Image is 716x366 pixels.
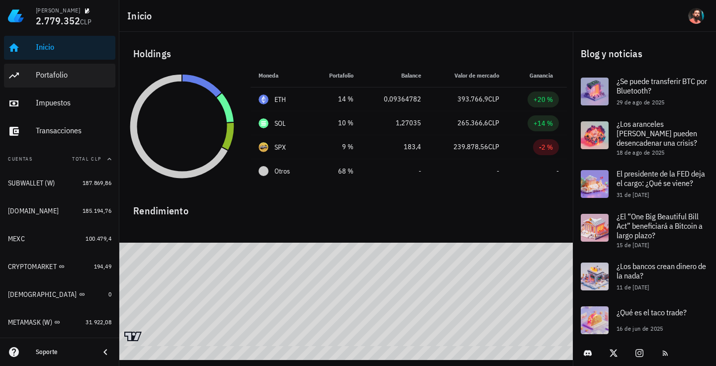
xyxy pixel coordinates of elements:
[36,14,80,27] span: 2.779.352
[8,290,77,299] div: [DEMOGRAPHIC_DATA]
[457,118,488,127] span: 265.366,6
[318,166,354,177] div: 68 %
[369,94,421,104] div: 0,09364782
[125,38,567,70] div: Holdings
[488,142,499,151] span: CLP
[4,227,115,251] a: MEXC 100.479,4
[556,167,559,176] span: -
[8,235,25,243] div: MEXC
[419,167,421,176] span: -
[318,142,354,152] div: 9 %
[617,169,705,188] span: El presidente de la FED deja el cargo: ¿Qué se viene?
[259,142,268,152] div: SPX-icon
[573,255,716,298] a: ¿Los bancos crean dinero de la nada? 11 de [DATE]
[127,8,156,24] h1: Inicio
[36,348,91,356] div: Soporte
[4,91,115,115] a: Impuestos
[573,298,716,342] a: ¿Qué es el taco trade? 16 de jun de 2025
[4,199,115,223] a: [DOMAIN_NAME] 185.194,76
[8,318,52,327] div: METAMASK (W)
[4,255,115,278] a: CRYPTOMARKET 194,49
[4,282,115,306] a: [DEMOGRAPHIC_DATA] 0
[617,261,706,280] span: ¿Los bancos crean dinero de la nada?
[617,283,649,291] span: 11 de [DATE]
[497,167,499,176] span: -
[539,142,553,152] div: -2 %
[124,332,142,341] a: Charting by TradingView
[274,142,286,152] div: SPX
[573,38,716,70] div: Blog y noticias
[36,126,111,135] div: Transacciones
[534,94,553,104] div: +20 %
[36,70,111,80] div: Portafolio
[617,149,665,156] span: 18 de ago de 2025
[617,119,697,148] span: ¿Los aranceles [PERSON_NAME] pueden desencadenar una crisis?
[318,118,354,128] div: 10 %
[86,235,111,242] span: 100.479,4
[488,94,499,103] span: CLP
[4,36,115,60] a: Inicio
[361,64,429,88] th: Balance
[617,241,649,249] span: 15 de [DATE]
[369,142,421,152] div: 183,4
[4,147,115,171] button: CuentasTotal CLP
[617,191,649,198] span: 31 de [DATE]
[80,17,91,26] span: CLP
[259,94,268,104] div: ETH-icon
[36,98,111,107] div: Impuestos
[453,142,488,151] span: 239.878,56
[274,94,286,104] div: ETH
[457,94,488,103] span: 393.766,9
[617,325,663,332] span: 16 de jun de 2025
[4,64,115,88] a: Portafolio
[573,113,716,162] a: ¿Los aranceles [PERSON_NAME] pueden desencadenar una crisis? 18 de ago de 2025
[125,195,567,219] div: Rendimiento
[4,310,115,334] a: METAMASK (W) 31.922,08
[259,118,268,128] div: SOL-icon
[530,72,559,79] span: Ganancia
[94,263,111,270] span: 194,49
[534,118,553,128] div: +14 %
[617,98,665,106] span: 29 de ago de 2025
[573,162,716,206] a: El presidente de la FED deja el cargo: ¿Qué se viene? 31 de [DATE]
[108,290,111,298] span: 0
[72,156,101,162] span: Total CLP
[4,171,115,195] a: SUBWALLET (W) 187.869,86
[4,119,115,143] a: Transacciones
[617,307,687,317] span: ¿Qué es el taco trade?
[573,206,716,255] a: ¿El “One Big Beautiful Bill Act” beneficiará a Bitcoin a largo plazo? 15 de [DATE]
[8,179,55,187] div: SUBWALLET (W)
[36,6,80,14] div: [PERSON_NAME]
[573,70,716,113] a: ¿Se puede transferir BTC por Bluetooth? 29 de ago de 2025
[318,94,354,104] div: 14 %
[8,8,24,24] img: LedgiFi
[251,64,310,88] th: Moneda
[36,42,111,52] div: Inicio
[83,179,111,186] span: 187.869,86
[429,64,507,88] th: Valor de mercado
[369,118,421,128] div: 1,27035
[274,166,290,177] span: Otros
[488,118,499,127] span: CLP
[86,318,111,326] span: 31.922,08
[617,76,707,95] span: ¿Se puede transferir BTC por Bluetooth?
[688,8,704,24] div: avatar
[83,207,111,214] span: 185.194,76
[274,118,286,128] div: SOL
[617,211,703,240] span: ¿El “One Big Beautiful Bill Act” beneficiará a Bitcoin a largo plazo?
[310,64,361,88] th: Portafolio
[8,263,57,271] div: CRYPTOMARKET
[8,207,59,215] div: [DOMAIN_NAME]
